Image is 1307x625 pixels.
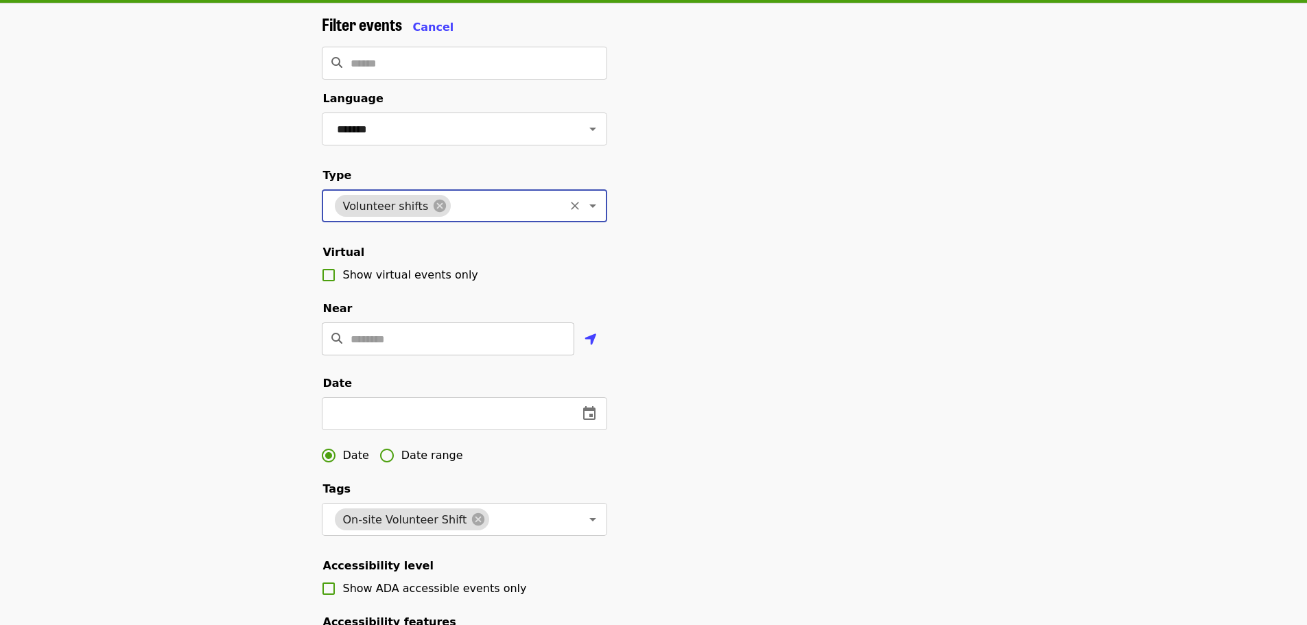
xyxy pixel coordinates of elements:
[323,559,434,572] span: Accessibility level
[335,200,437,213] span: Volunteer shifts
[583,119,602,139] button: Open
[413,19,454,36] button: Cancel
[351,322,574,355] input: Location
[574,324,607,357] button: Use my location
[583,196,602,215] button: Open
[585,331,597,348] i: location-arrow icon
[323,169,352,182] span: Type
[335,513,475,526] span: On-site Volunteer Shift
[323,302,353,315] span: Near
[323,482,351,495] span: Tags
[343,268,478,281] span: Show virtual events only
[331,56,342,69] i: search icon
[335,508,490,530] div: On-site Volunteer Shift
[583,510,602,529] button: Open
[413,21,454,34] span: Cancel
[323,377,353,390] span: Date
[335,195,451,217] div: Volunteer shifts
[565,196,585,215] button: Clear
[343,447,369,464] span: Date
[323,246,365,259] span: Virtual
[343,582,527,595] span: Show ADA accessible events only
[573,397,606,430] button: change date
[331,332,342,345] i: search icon
[401,447,463,464] span: Date range
[322,12,402,36] span: Filter events
[351,47,607,80] input: Search
[323,92,384,105] span: Language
